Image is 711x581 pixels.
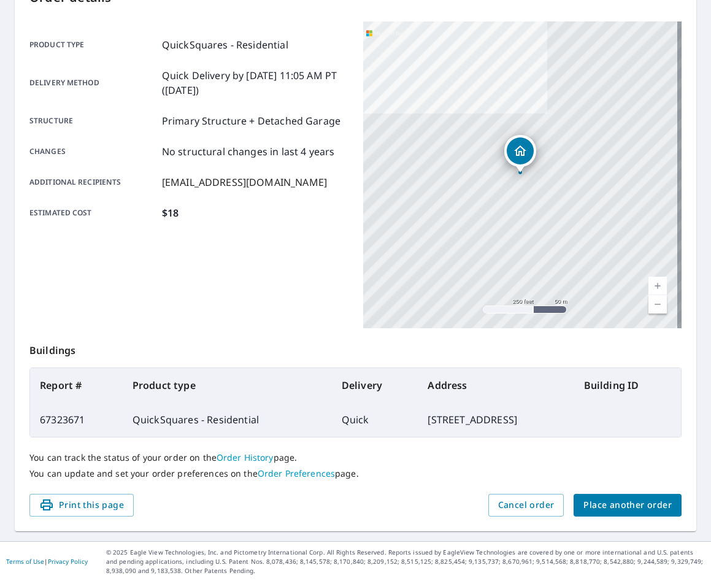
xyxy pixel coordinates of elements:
p: $18 [162,206,179,220]
p: QuickSquares - Residential [162,37,288,52]
td: [STREET_ADDRESS] [418,402,574,437]
th: Building ID [574,368,681,402]
p: You can track the status of your order on the page. [29,452,682,463]
a: Order Preferences [258,467,335,479]
p: [EMAIL_ADDRESS][DOMAIN_NAME] [162,175,327,190]
th: Address [418,368,574,402]
a: Current Level 17, Zoom In [648,277,667,295]
span: Print this page [39,498,124,513]
th: Product type [123,368,332,402]
a: Order History [217,452,274,463]
div: Dropped pin, building 1, Residential property, 1838 Sunnyvale Ave Walnut Creek, CA 94597 [504,135,536,173]
td: Quick [332,402,418,437]
p: Structure [29,114,157,128]
th: Delivery [332,368,418,402]
td: 67323671 [30,402,123,437]
th: Report # [30,368,123,402]
p: Estimated cost [29,206,157,220]
p: Primary Structure + Detached Garage [162,114,340,128]
a: Privacy Policy [48,557,88,566]
button: Place another order [574,494,682,517]
p: No structural changes in last 4 years [162,144,335,159]
p: | [6,558,88,565]
span: Place another order [583,498,672,513]
p: © 2025 Eagle View Technologies, Inc. and Pictometry International Corp. All Rights Reserved. Repo... [106,548,705,575]
td: QuickSquares - Residential [123,402,332,437]
p: Additional recipients [29,175,157,190]
p: You can update and set your order preferences on the page. [29,468,682,479]
p: Product type [29,37,157,52]
p: Changes [29,144,157,159]
p: Buildings [29,328,682,367]
button: Print this page [29,494,134,517]
p: Delivery method [29,68,157,98]
a: Current Level 17, Zoom Out [648,295,667,314]
button: Cancel order [488,494,564,517]
p: Quick Delivery by [DATE] 11:05 AM PT ([DATE]) [162,68,348,98]
a: Terms of Use [6,557,44,566]
span: Cancel order [498,498,555,513]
